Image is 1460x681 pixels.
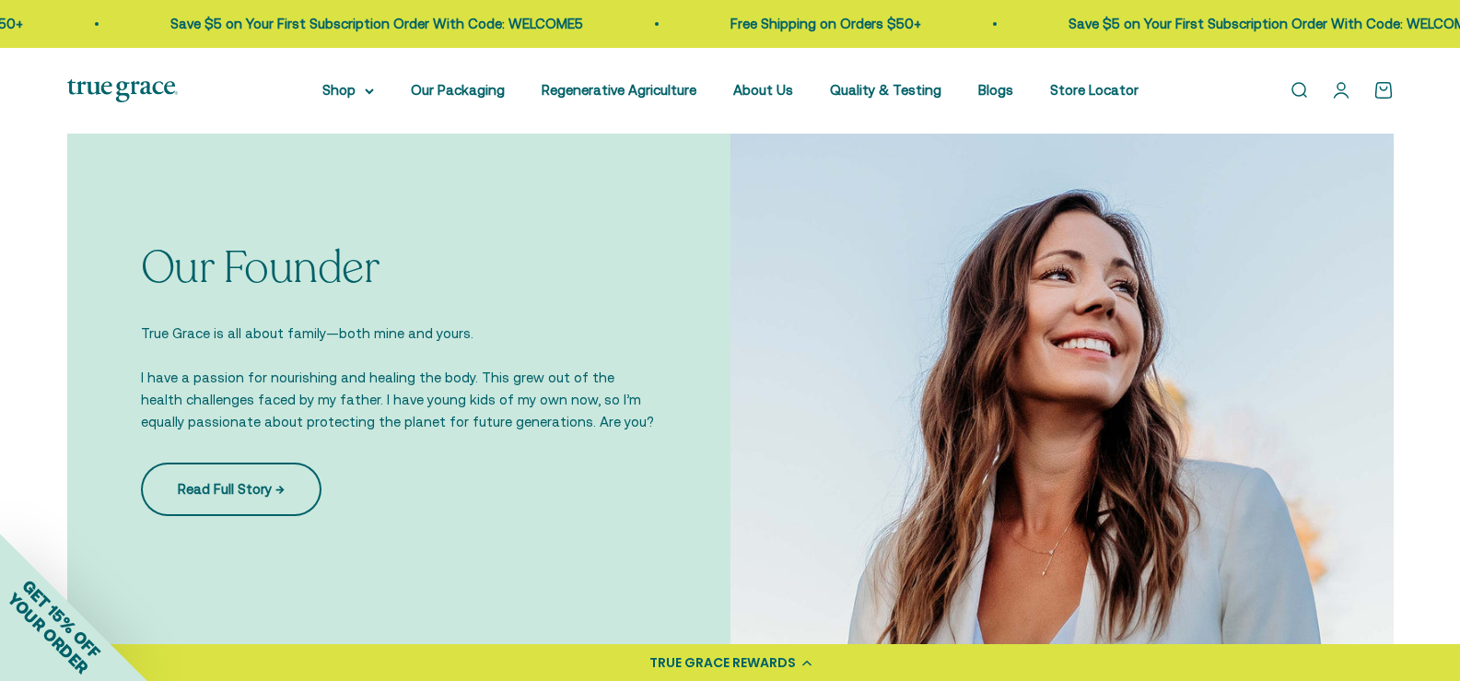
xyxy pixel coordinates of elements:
[733,82,793,98] a: About Us
[649,653,796,673] div: TRUE GRACE REWARDS
[141,323,657,345] p: True Grace is all about family—both mine and yours.
[141,463,321,516] a: Read Full Story →
[1050,82,1139,98] a: Store Locator
[322,79,374,101] summary: Shop
[169,13,581,35] p: Save $5 on Your First Subscription Order With Code: WELCOME5
[411,82,505,98] a: Our Packaging
[4,589,92,677] span: YOUR ORDER
[542,82,696,98] a: Regenerative Agriculture
[18,576,104,662] span: GET 15% OFF
[830,82,941,98] a: Quality & Testing
[141,367,657,433] p: I have a passion for nourishing and healing the body. This grew out of the health challenges face...
[141,244,657,293] p: Our Founder
[978,82,1013,98] a: Blogs
[729,16,919,31] a: Free Shipping on Orders $50+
